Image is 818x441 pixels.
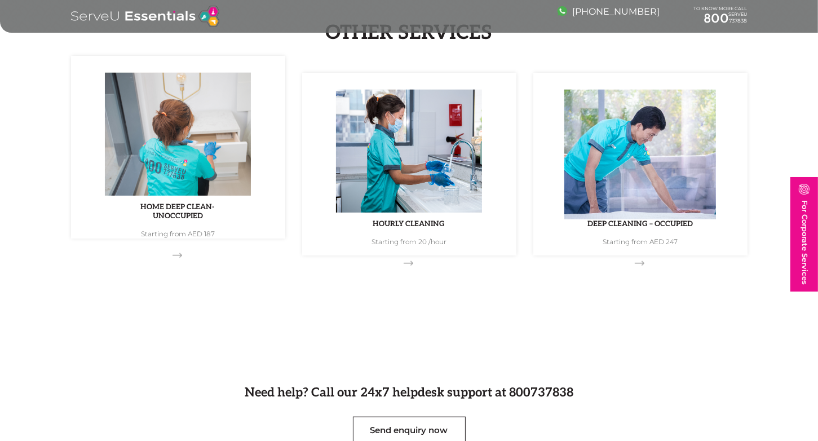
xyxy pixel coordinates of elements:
a: iconHourly CleaningStarting from 20 /hour [302,73,516,255]
p: Starting from 20 /hour [319,237,499,247]
h4: Deep cleaning – Occupied [550,219,731,228]
img: logo [71,6,219,27]
h4: Hourly Cleaning [319,219,499,228]
img: icon [105,73,251,202]
img: image [799,184,810,195]
a: [PHONE_NUMBER] [558,6,660,17]
a: 800737838 [694,11,748,26]
span: 800 [704,11,729,26]
a: For Corporate Services [790,177,818,292]
img: icon [564,90,716,219]
h4: Need help? Call our 24x7 helpdesk support at 800737838 [71,385,748,400]
h4: Home Deep Clean- Unoccupied [88,202,268,220]
div: TO KNOW MORE CALL SERVEU [694,6,748,27]
p: Starting from AED 187 [88,230,268,239]
p: Starting from AED 247 [550,237,731,247]
img: image [558,6,567,16]
img: icon [336,90,482,219]
a: iconDeep cleaning – OccupiedStarting from AED 247 [533,73,748,255]
a: iconHome Deep Clean- UnoccupiedStarting from AED 187 [71,56,285,239]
